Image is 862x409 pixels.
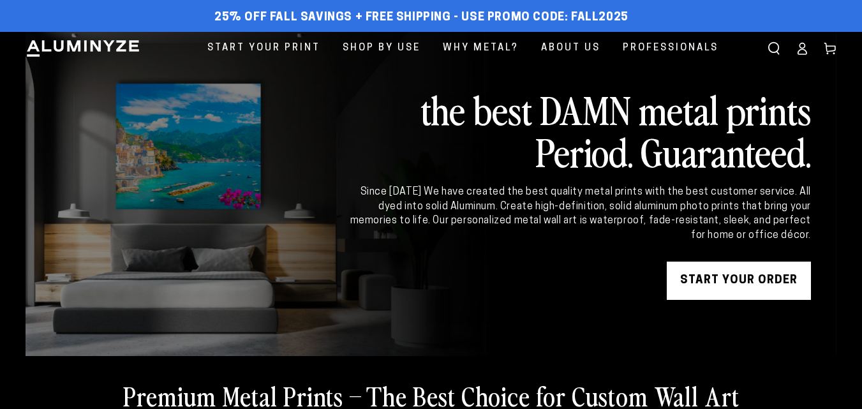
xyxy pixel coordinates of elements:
[443,40,519,57] span: Why Metal?
[667,262,811,300] a: START YOUR Order
[623,40,718,57] span: Professionals
[214,11,628,25] span: 25% off FALL Savings + Free Shipping - Use Promo Code: FALL2025
[433,32,528,64] a: Why Metal?
[348,88,811,172] h2: the best DAMN metal prints Period. Guaranteed.
[26,39,140,58] img: Aluminyze
[348,185,811,242] div: Since [DATE] We have created the best quality metal prints with the best customer service. All dy...
[760,34,788,63] summary: Search our site
[207,40,320,57] span: Start Your Print
[333,32,430,64] a: Shop By Use
[613,32,728,64] a: Professionals
[198,32,330,64] a: Start Your Print
[343,40,420,57] span: Shop By Use
[531,32,610,64] a: About Us
[541,40,600,57] span: About Us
